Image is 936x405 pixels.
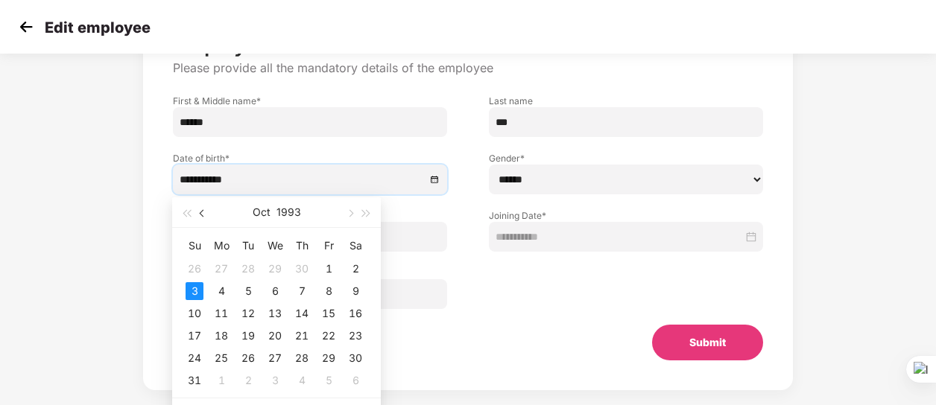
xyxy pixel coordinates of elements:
div: 6 [266,282,284,300]
div: 28 [293,349,311,367]
div: 27 [266,349,284,367]
div: 7 [293,282,311,300]
th: We [262,234,288,258]
div: 4 [212,282,230,300]
td: 1993-09-26 [181,258,208,280]
td: 1993-10-23 [342,325,369,347]
div: 15 [320,304,338,322]
label: Gender [489,152,763,165]
td: 1993-10-03 [181,280,208,302]
td: 1993-10-11 [208,302,235,325]
td: 1993-10-08 [315,280,342,302]
label: Joining Date [489,209,763,222]
div: 30 [347,349,364,367]
td: 1993-09-29 [262,258,288,280]
td: 1993-09-30 [288,258,315,280]
label: Date of birth [173,152,447,165]
div: 3 [266,371,284,389]
div: 10 [186,304,203,322]
td: 1993-10-22 [315,325,342,347]
div: 22 [320,327,338,345]
td: 1993-10-27 [262,347,288,369]
div: 18 [212,327,230,345]
label: Last name [489,95,763,107]
td: 1993-10-14 [288,302,315,325]
div: 3 [186,282,203,300]
td: 1993-10-09 [342,280,369,302]
div: 20 [266,327,284,345]
td: 1993-10-10 [181,302,208,325]
td: 1993-10-28 [288,347,315,369]
div: 12 [239,304,257,322]
div: 19 [239,327,257,345]
div: 29 [266,260,284,278]
div: 17 [186,327,203,345]
div: 6 [347,371,364,389]
img: svg+xml;base64,PHN2ZyB4bWxucz0iaHR0cDovL3d3dy53My5vcmcvMjAwMC9zdmciIHdpZHRoPSIzMCIgaGVpZ2h0PSIzMC... [15,16,37,38]
div: 30 [293,260,311,278]
div: 2 [347,260,364,278]
td: 1993-10-24 [181,347,208,369]
div: 11 [212,304,230,322]
p: Please provide all the mandatory details of the employee [173,60,763,76]
th: Th [288,234,315,258]
button: Oct [253,197,271,227]
td: 1993-10-19 [235,325,262,347]
td: 1993-10-17 [181,325,208,347]
td: 1993-11-01 [208,369,235,392]
div: 4 [293,371,311,389]
th: Mo [208,234,235,258]
div: 28 [239,260,257,278]
div: 29 [320,349,338,367]
td: 1993-10-26 [235,347,262,369]
div: 1 [212,371,230,389]
td: 1993-10-29 [315,347,342,369]
div: 24 [186,349,203,367]
th: Tu [235,234,262,258]
button: Submit [652,325,763,360]
th: Sa [342,234,369,258]
div: 14 [293,304,311,322]
p: Edit employee [45,19,151,36]
td: 1993-10-05 [235,280,262,302]
div: 16 [347,304,364,322]
div: 27 [212,260,230,278]
td: 1993-10-07 [288,280,315,302]
div: 23 [347,327,364,345]
div: 5 [239,282,257,300]
td: 1993-10-25 [208,347,235,369]
td: 1993-10-04 [208,280,235,302]
td: 1993-11-03 [262,369,288,392]
div: 8 [320,282,338,300]
td: 1993-11-05 [315,369,342,392]
div: 26 [239,349,257,367]
td: 1993-11-04 [288,369,315,392]
td: 1993-09-27 [208,258,235,280]
td: 1993-09-28 [235,258,262,280]
div: 9 [347,282,364,300]
label: First & Middle name [173,95,447,107]
td: 1993-10-12 [235,302,262,325]
button: 1993 [276,197,301,227]
div: 5 [320,371,338,389]
td: 1993-10-18 [208,325,235,347]
td: 1993-10-21 [288,325,315,347]
div: 31 [186,371,203,389]
td: 1993-10-20 [262,325,288,347]
td: 1993-10-01 [315,258,342,280]
td: 1993-10-15 [315,302,342,325]
div: 1 [320,260,338,278]
th: Su [181,234,208,258]
td: 1993-10-13 [262,302,288,325]
td: 1993-10-30 [342,347,369,369]
td: 1993-10-06 [262,280,288,302]
td: 1993-11-02 [235,369,262,392]
td: 1993-10-16 [342,302,369,325]
div: 21 [293,327,311,345]
th: Fr [315,234,342,258]
td: 1993-10-02 [342,258,369,280]
div: 26 [186,260,203,278]
td: 1993-11-06 [342,369,369,392]
div: 25 [212,349,230,367]
div: 2 [239,371,257,389]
